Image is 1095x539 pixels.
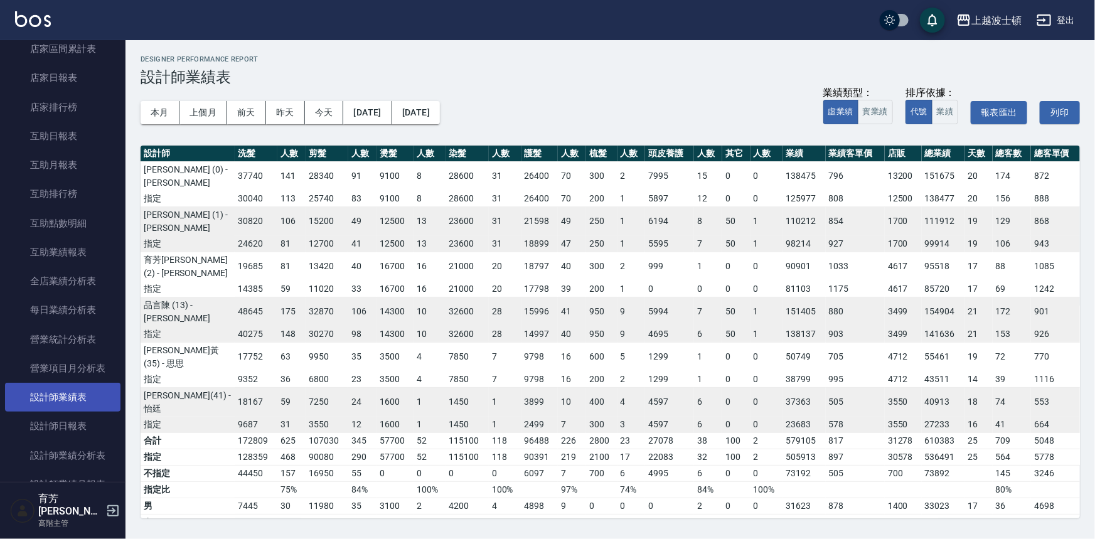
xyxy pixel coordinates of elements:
td: 6800 [306,371,348,388]
td: 10 [414,297,446,326]
td: 926 [1031,326,1080,343]
button: 昨天 [266,101,305,124]
th: 人數 [348,146,377,162]
td: 18797 [521,252,558,281]
td: 1 [694,252,722,281]
td: 26400 [521,161,558,191]
a: 每日業績分析表 [5,296,120,324]
td: 49 [558,206,586,236]
td: 20 [489,281,521,297]
td: [PERSON_NAME]黃 (35) - 思思 [141,342,235,371]
td: 21000 [446,252,489,281]
td: 指定 [141,371,235,388]
td: 13 [414,206,446,236]
th: 人數 [414,146,446,162]
td: 113 [277,191,306,207]
td: 138137 [783,326,826,343]
td: 1 [750,326,783,343]
th: 人數 [277,146,306,162]
td: 4695 [645,326,694,343]
td: 28600 [446,161,489,191]
td: 200 [586,371,617,388]
a: 設計師日報表 [5,412,120,440]
td: 0 [750,281,783,297]
h2: Designer Performance Report [141,55,1080,63]
button: 今天 [305,101,344,124]
td: 72 [993,342,1031,371]
td: 18899 [521,236,558,252]
a: 互助業績報表 [5,238,120,267]
td: 28 [489,326,521,343]
td: 9100 [377,191,414,207]
td: 888 [1031,191,1080,207]
td: 37740 [235,161,277,191]
td: 141 [277,161,306,191]
td: 1 [617,206,646,236]
td: 4712 [885,342,922,371]
td: 30040 [235,191,277,207]
td: 1242 [1031,281,1080,297]
td: 796 [826,161,885,191]
td: 88 [993,252,1031,281]
td: 1 [617,281,646,297]
td: 59 [277,281,306,297]
td: 0 [722,342,750,371]
td: 0 [750,252,783,281]
td: 16 [558,342,586,371]
td: 0 [750,371,783,388]
td: 41 [348,236,377,252]
td: 20 [964,161,993,191]
td: 40 [348,252,377,281]
td: 32600 [446,297,489,326]
td: [PERSON_NAME] (1) - [PERSON_NAME] [141,206,235,236]
td: 9798 [521,342,558,371]
td: 1299 [645,342,694,371]
td: 3500 [377,342,414,371]
td: 9100 [377,161,414,191]
th: 店販 [885,146,922,162]
td: 81103 [783,281,826,297]
div: 排序依據： [905,87,959,100]
td: 20 [489,252,521,281]
th: 人數 [489,146,521,162]
td: 13200 [885,161,922,191]
td: 21 [964,297,993,326]
td: 0 [694,281,722,297]
td: 154904 [922,297,964,326]
td: 8 [414,161,446,191]
td: 9 [617,297,646,326]
p: 高階主管 [38,518,102,529]
td: 21 [964,326,993,343]
th: 人數 [750,146,783,162]
td: 50 [722,326,750,343]
th: 總業績 [922,146,964,162]
td: 1 [750,206,783,236]
td: 23600 [446,206,489,236]
td: 15 [694,161,722,191]
td: 15996 [521,297,558,326]
td: 16700 [377,252,414,281]
td: 4 [414,342,446,371]
td: 300 [586,252,617,281]
td: 854 [826,206,885,236]
td: 24620 [235,236,277,252]
td: 30820 [235,206,277,236]
td: 151405 [783,297,826,326]
button: 登出 [1032,9,1080,32]
td: 19 [964,206,993,236]
button: 報表匯出 [971,101,1027,124]
td: 14997 [521,326,558,343]
th: 業績 [783,146,826,162]
button: 本月 [141,101,179,124]
td: 90901 [783,252,826,281]
td: 600 [586,342,617,371]
td: 4 [414,371,446,388]
td: 4617 [885,252,922,281]
td: 2 [617,371,646,388]
td: 0 [750,191,783,207]
td: 21598 [521,206,558,236]
td: 17 [964,281,993,297]
td: 153 [993,326,1031,343]
td: 5 [617,342,646,371]
td: 指定 [141,191,235,207]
